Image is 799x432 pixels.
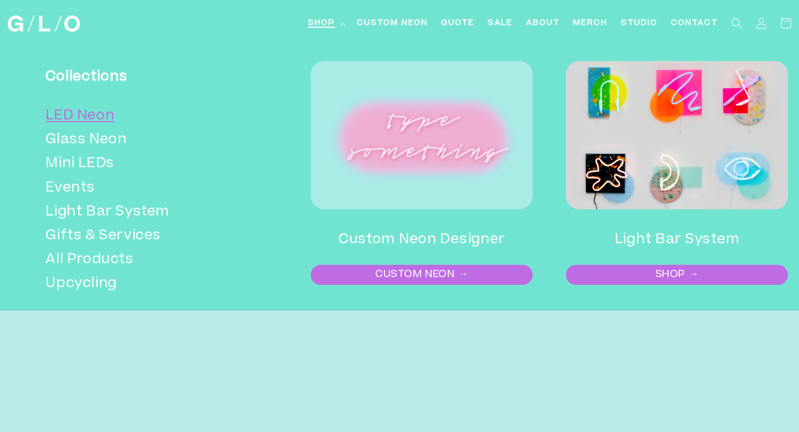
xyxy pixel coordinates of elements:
[45,200,254,224] a: Light Bar System
[45,152,254,176] a: Mini LEDs
[312,266,532,284] a: CUSTOM NEON →
[671,18,718,29] span: Contact
[519,11,567,36] a: About
[488,18,513,29] span: SALE
[725,11,749,36] summary: Search
[614,11,664,36] a: Studio
[481,11,519,36] a: SALE
[434,11,481,36] a: Quote
[45,177,254,200] a: Events
[566,226,788,254] h2: Light Bar System
[301,11,350,36] summary: Shop
[357,18,428,29] span: Custom Neon
[566,61,788,209] img: Image 2
[45,104,254,128] a: LED Neon
[45,63,254,91] h3: Collections
[308,18,335,29] span: Shop
[526,18,560,29] span: About
[311,226,533,254] h2: Custom Neon Designer
[441,18,474,29] span: Quote
[45,224,254,248] a: Gifts & Services
[350,11,434,36] a: Custom Neon
[311,61,533,209] img: Image 1
[567,11,614,36] a: Merch
[4,12,84,36] a: GLO Studio
[45,128,254,152] a: Glass Neon
[621,18,658,29] span: Studio
[664,11,725,36] a: Contact
[8,16,80,32] img: GLO Studio
[573,18,608,29] span: Merch
[45,272,254,296] a: Upcycling
[599,277,799,432] iframe: Chat Widget
[45,248,254,272] a: All Products
[567,266,787,284] a: SHOP →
